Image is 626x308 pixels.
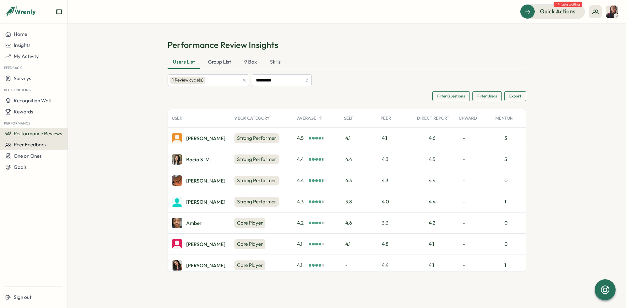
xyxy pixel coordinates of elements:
a: Olivia Arellano[PERSON_NAME] [172,133,225,143]
img: Chloe Miller [172,197,182,207]
div: 3.3 [377,213,413,233]
div: 9 Box [239,56,262,69]
div: Core Player [234,218,265,228]
span: 4.1 [297,262,307,269]
div: Core Player [234,239,265,249]
div: 4.4 [377,255,413,276]
a: Rosemary Ornelaz[PERSON_NAME] [172,260,225,271]
img: Amber [172,218,182,228]
img: Rosemary Ornelaz [172,260,182,271]
a: Gabriel Vasquez[PERSON_NAME] [172,239,225,249]
div: Group List [203,56,236,69]
div: Direct Report [413,112,455,125]
div: Core Player [234,260,265,270]
div: - [455,255,491,276]
div: 1 Review cycle(s) [170,77,205,84]
div: - [455,170,491,191]
span: 14 tasks waiting [554,2,582,7]
img: Gabriel Vasquez [172,239,182,249]
span: 4.2 [297,219,307,227]
div: 4.3 [340,170,377,191]
div: Rocio S. M. [186,157,211,162]
div: Skills [265,56,286,69]
a: Chloe Miller[PERSON_NAME] [172,197,225,207]
div: User [168,112,231,125]
span: 4.1 [297,241,307,248]
span: Quick Actions [540,7,575,16]
span: 4.5 [297,135,307,142]
span: Goals [14,164,27,170]
div: 4.6 [340,213,377,233]
div: - [340,255,377,276]
span: Performance Reviews [14,130,62,137]
span: 4.4 [297,156,307,163]
span: Surveys [14,75,31,81]
div: - [455,234,491,255]
a: Rocio San MiguelRocio S. M. [172,154,211,165]
img: Olivia Arellano [172,133,182,143]
div: 5 [491,149,528,170]
div: 4.0 [377,191,413,212]
div: Strong Performer [234,197,279,207]
div: - [455,128,491,149]
div: Average [293,112,340,125]
button: Expand sidebar [56,8,62,15]
img: Rocio San Miguel [172,154,182,165]
a: Erika Sutton[PERSON_NAME] [172,175,225,186]
span: Filter Users [477,92,497,101]
div: 4.4 [429,198,436,205]
div: 4.6 [429,135,436,142]
div: - [455,149,491,170]
a: AmberAmber [172,218,202,228]
div: 4.3 [377,170,413,191]
div: Upward [455,112,491,125]
div: 4.3 [377,149,413,170]
button: Quick Actions [520,4,585,19]
div: 3 [491,128,528,149]
div: 4.1 [340,128,377,149]
div: [PERSON_NAME] [186,136,225,141]
div: 0 [491,234,528,255]
div: [PERSON_NAME] [186,199,225,204]
span: Peer Feedback [14,141,47,148]
div: 4.1 [377,128,413,149]
img: Erika Sutton [172,175,182,186]
span: Sign out [14,294,32,300]
div: Strong Performer [234,154,279,164]
div: 4.4 [340,149,377,170]
div: 4.1 [340,234,377,255]
div: [PERSON_NAME] [186,178,225,183]
span: 4.3 [297,198,307,205]
span: Export [509,92,521,101]
span: Recognition Wall [14,97,51,104]
div: Self [340,112,377,125]
span: 4.4 [297,177,307,184]
span: Home [14,31,27,37]
div: 9 Box Category [231,112,293,125]
button: Export [504,91,526,101]
span: Rewards [14,109,33,115]
div: 0 [491,170,528,191]
div: - [455,191,491,212]
div: Users List [168,56,200,69]
div: Strong Performer [234,133,279,143]
img: Ajisha Sutton [606,6,618,18]
div: 1 [491,255,528,276]
div: - [455,213,491,233]
div: Amber [186,221,202,226]
div: 3.8 [340,191,377,212]
div: [PERSON_NAME] [186,263,225,268]
div: 1 [491,191,528,212]
div: [PERSON_NAME] [186,242,225,247]
span: My Activity [14,53,39,59]
div: 0 [491,213,528,233]
span: One on Ones [14,153,42,159]
span: Insights [14,42,31,48]
div: 4.1 [429,241,434,248]
div: 4.8 [377,234,413,255]
span: Filter Questions [437,92,465,101]
button: Filter Questions [432,91,470,101]
div: 4.2 [429,219,435,227]
div: 4.5 [429,156,435,163]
